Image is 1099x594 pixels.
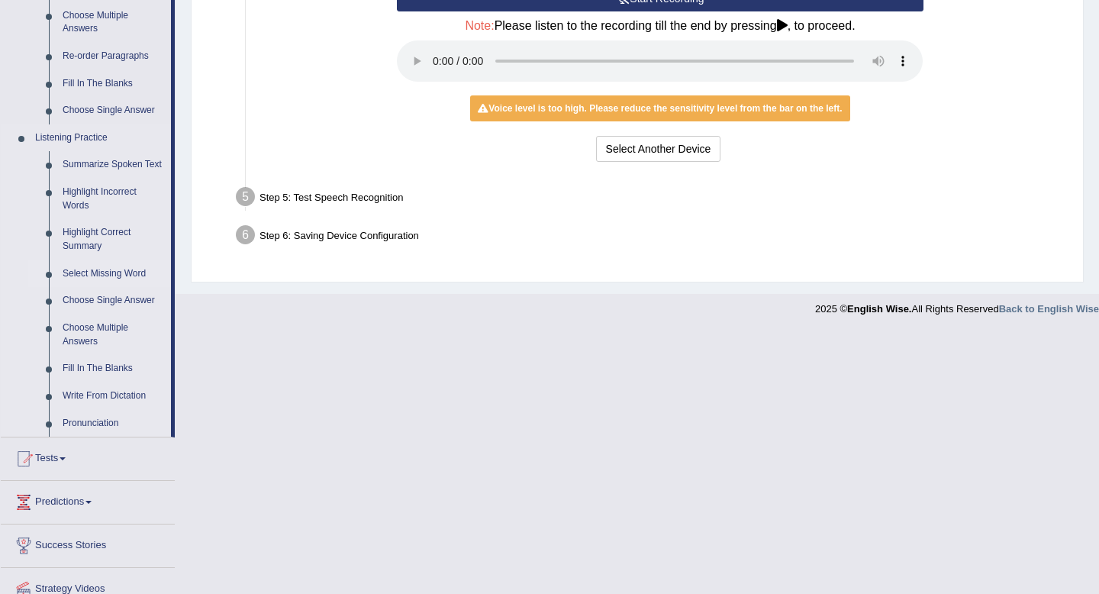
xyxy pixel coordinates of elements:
div: Step 6: Saving Device Configuration [229,221,1076,254]
a: Highlight Correct Summary [56,219,171,260]
a: Highlight Incorrect Words [56,179,171,219]
a: Choose Multiple Answers [56,315,171,355]
a: Choose Single Answer [56,287,171,315]
a: Fill In The Blanks [56,355,171,383]
a: Choose Multiple Answers [56,2,171,43]
span: Note: [465,19,494,32]
a: Back to English Wise [999,303,1099,315]
a: Choose Single Answer [56,97,171,124]
a: Re-order Paragraphs [56,43,171,70]
strong: English Wise. [847,303,911,315]
div: 2025 © All Rights Reserved [815,294,1099,316]
a: Success Stories [1,525,175,563]
a: Listening Practice [28,124,171,152]
a: Tests [1,437,175,476]
a: Fill In The Blanks [56,70,171,98]
a: Write From Dictation [56,383,171,410]
button: Select Another Device [596,136,721,162]
a: Select Missing Word [56,260,171,288]
a: Predictions [1,481,175,519]
div: Step 5: Test Speech Recognition [229,182,1076,216]
a: Summarize Spoken Text [56,151,171,179]
h4: Please listen to the recording till the end by pressing , to proceed. [397,19,923,33]
a: Pronunciation [56,410,171,437]
div: Voice level is too high. Please reduce the sensitivity level from the bar on the left. [470,95,849,121]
